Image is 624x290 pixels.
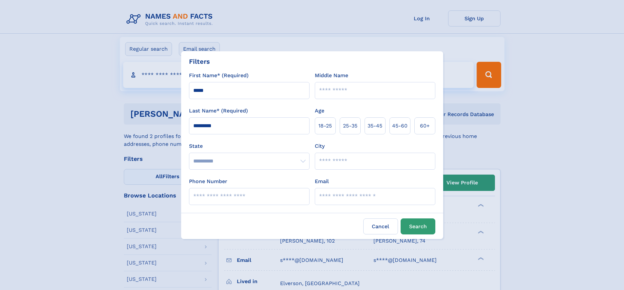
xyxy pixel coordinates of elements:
[420,122,430,130] span: 60+
[189,178,227,185] label: Phone Number
[189,57,210,66] div: Filters
[315,107,324,115] label: Age
[315,72,348,79] label: Middle Name
[392,122,407,130] span: 45‑60
[315,142,325,150] label: City
[318,122,332,130] span: 18‑25
[363,218,398,234] label: Cancel
[189,107,248,115] label: Last Name* (Required)
[189,142,310,150] label: State
[368,122,382,130] span: 35‑45
[401,218,435,234] button: Search
[343,122,357,130] span: 25‑35
[315,178,329,185] label: Email
[189,72,249,79] label: First Name* (Required)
